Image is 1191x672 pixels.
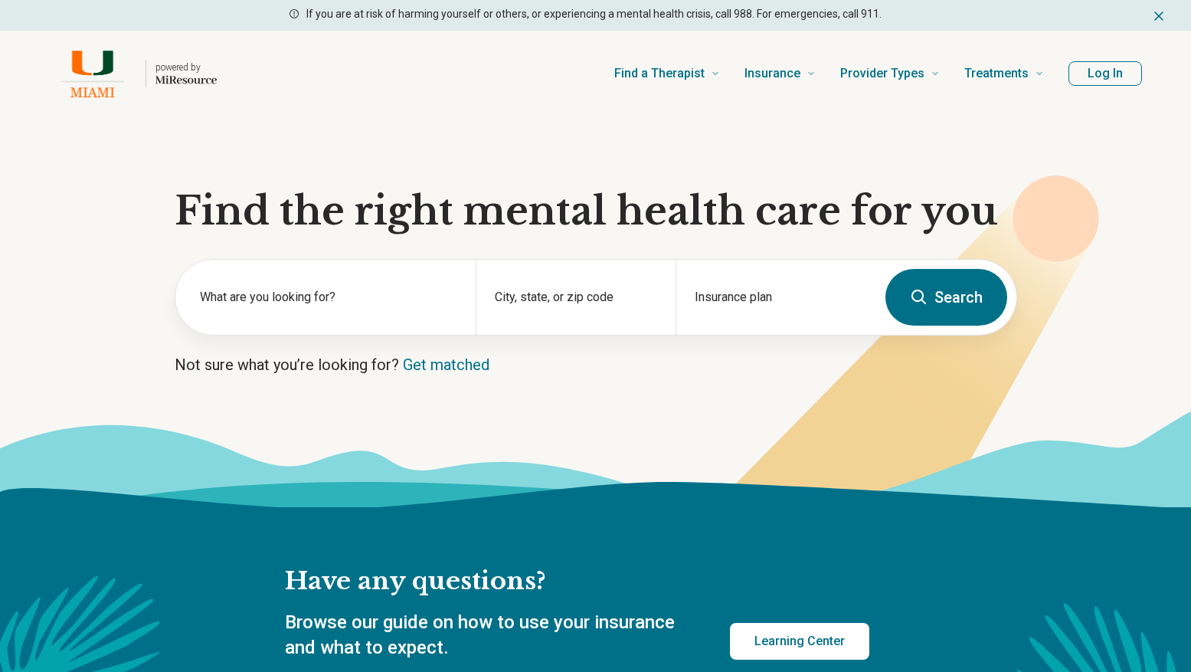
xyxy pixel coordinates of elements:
[306,6,882,22] p: If you are at risk of harming yourself or others, or experiencing a mental health crisis, call 98...
[840,63,924,84] span: Provider Types
[49,49,217,98] a: Home page
[403,356,489,374] a: Get matched
[730,623,869,660] a: Learning Center
[744,63,800,84] span: Insurance
[964,63,1029,84] span: Treatments
[1151,6,1166,25] button: Dismiss
[200,288,457,306] label: What are you looking for?
[175,354,1017,375] p: Not sure what you’re looking for?
[614,43,720,104] a: Find a Therapist
[155,61,217,74] p: powered by
[1068,61,1142,86] button: Log In
[964,43,1044,104] a: Treatments
[885,269,1007,326] button: Search
[744,43,816,104] a: Insurance
[840,43,940,104] a: Provider Types
[285,610,693,661] p: Browse our guide on how to use your insurance and what to expect.
[614,63,705,84] span: Find a Therapist
[285,565,869,598] h2: Have any questions?
[175,188,1017,234] h1: Find the right mental health care for you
